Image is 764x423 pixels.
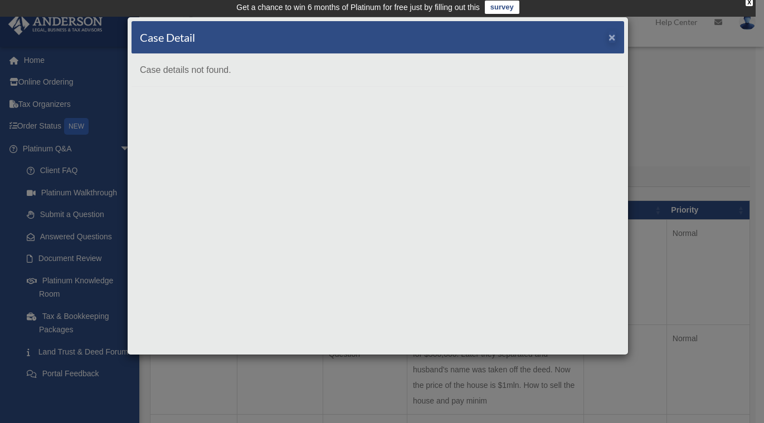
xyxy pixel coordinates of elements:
a: survey [485,1,519,14]
button: Close [609,31,616,43]
div: Get a chance to win 6 months of Platinum for free just by filling out this [236,1,480,14]
div: Case details not found. [132,54,624,86]
span: × [609,31,616,43]
h4: Case Detail [140,29,195,45]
